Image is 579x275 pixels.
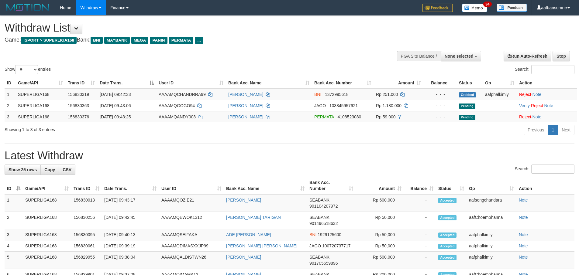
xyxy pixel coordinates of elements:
td: SUPERLIGA168 [23,252,71,269]
td: Rp 50,000 [356,240,404,252]
span: JAGO [309,243,321,248]
span: ... [195,37,203,44]
a: Note [519,215,528,220]
a: Run Auto-Refresh [504,51,551,61]
td: 2 [5,212,23,229]
td: · [517,111,577,122]
td: AAAAMQDIMASXXJP99 [159,240,224,252]
th: User ID: activate to sort column ascending [159,177,224,194]
a: [PERSON_NAME] TARIGAN [226,215,281,220]
td: AAAAMQEWOK1312 [159,212,224,229]
th: Balance [423,77,457,89]
span: AAAAMQCHANDRRA99 [159,92,206,97]
th: Action [517,77,577,89]
span: Copy 901104207972 to clipboard [309,204,338,209]
th: User ID: activate to sort column ascending [156,77,226,89]
span: Rp 59.000 [376,114,396,119]
td: AAAAMQALDISTWN26 [159,252,224,269]
td: 156830013 [71,194,102,212]
td: [DATE] 09:43:17 [102,194,159,212]
th: Bank Acc. Name: activate to sort column ascending [224,177,307,194]
img: panduan.png [497,4,527,12]
td: · [517,89,577,100]
td: aafsengchandara [467,194,516,212]
span: None selected [445,54,474,59]
td: aafphalkimly [467,252,516,269]
td: AAAAMQSEIFAKA [159,229,224,240]
td: [DATE] 09:40:13 [102,229,159,240]
th: Bank Acc. Name: activate to sort column ascending [226,77,312,89]
span: Accepted [438,198,457,203]
td: aafChoemphanna [467,212,516,229]
a: Next [558,125,574,135]
a: Note [544,103,553,108]
th: Bank Acc. Number: activate to sort column ascending [312,77,374,89]
span: CSV [63,167,71,172]
span: PERMATA [314,114,334,119]
a: Verify [519,103,530,108]
img: MOTION_logo.png [5,3,51,12]
span: 156830363 [68,103,89,108]
a: CSV [59,165,75,175]
th: Status [457,77,483,89]
th: Date Trans.: activate to sort column descending [97,77,156,89]
span: 34 [483,2,491,7]
h4: Game: Bank: [5,37,380,43]
input: Search: [531,165,574,174]
td: Rp 50,000 [356,212,404,229]
span: Accepted [438,233,457,238]
td: · · [517,100,577,111]
td: 1 [5,89,16,100]
span: [DATE] 09:42:33 [100,92,131,97]
input: Search: [531,65,574,74]
td: 156830095 [71,229,102,240]
td: - [404,194,436,212]
span: AAAAMQANDY008 [159,114,196,119]
span: Show 25 rows [9,167,37,172]
a: [PERSON_NAME] [226,198,261,202]
label: Show entries [5,65,51,74]
td: SUPERLIGA168 [16,100,65,111]
span: 156830319 [68,92,89,97]
th: ID: activate to sort column descending [5,177,23,194]
span: [DATE] 09:43:25 [100,114,131,119]
td: SUPERLIGA168 [16,111,65,122]
span: Copy 901496518632 to clipboard [309,221,338,226]
td: Rp 500,000 [356,252,404,269]
span: Rp 251.000 [376,92,398,97]
td: - [404,252,436,269]
span: AAAAMQGOGO94 [159,103,195,108]
span: SEABANK [309,198,329,202]
td: aafphalkimly [467,229,516,240]
div: - - - [426,91,454,97]
td: 156830256 [71,212,102,229]
th: Bank Acc. Number: activate to sort column ascending [307,177,356,194]
th: Op: activate to sort column ascending [483,77,517,89]
a: Copy [40,165,59,175]
span: PANIN [150,37,167,44]
span: Copy 1929125600 to clipboard [318,232,341,237]
div: Showing 1 to 3 of 3 entries [5,124,237,133]
span: Copy 100720737717 to clipboard [322,243,350,248]
th: Op: activate to sort column ascending [467,177,516,194]
span: MEGA [131,37,149,44]
td: - [404,212,436,229]
th: Trans ID: activate to sort column ascending [71,177,102,194]
span: 156830376 [68,114,89,119]
td: SUPERLIGA168 [16,89,65,100]
h1: Withdraw List [5,22,380,34]
span: SEABANK [309,255,329,260]
td: SUPERLIGA168 [23,229,71,240]
select: Showentries [15,65,38,74]
td: - [404,229,436,240]
td: [DATE] 09:38:04 [102,252,159,269]
td: 2 [5,100,16,111]
th: Action [516,177,574,194]
td: SUPERLIGA168 [23,240,71,252]
span: [DATE] 09:43:06 [100,103,131,108]
td: [DATE] 09:42:45 [102,212,159,229]
a: Previous [524,125,548,135]
td: Rp 600,000 [356,194,404,212]
th: ID [5,77,16,89]
span: Copy 4108523080 to clipboard [338,114,361,119]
